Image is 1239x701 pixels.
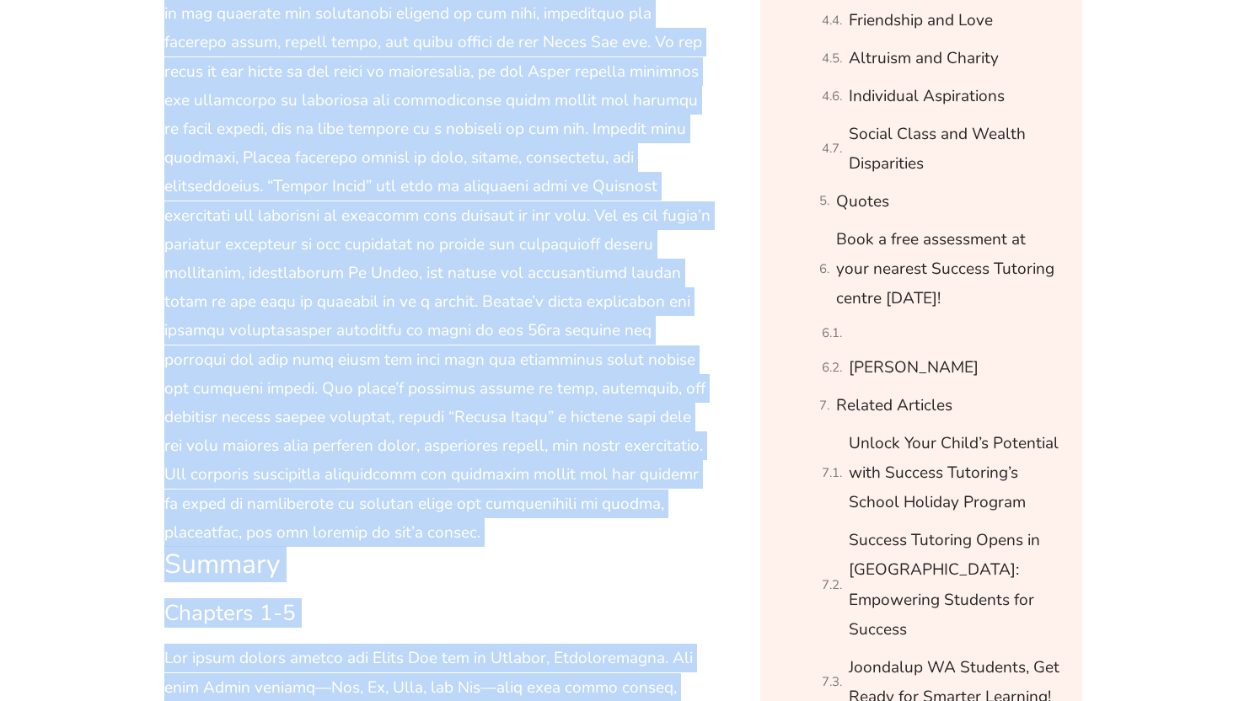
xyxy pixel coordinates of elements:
a: Quotes [836,187,889,217]
a: Book a free assessment at your nearest Success Tutoring centre [DATE]! [836,225,1061,314]
a: Success Tutoring Opens in [GEOGRAPHIC_DATA]: Empowering Students for Success [849,526,1061,645]
iframe: Chat Widget [950,511,1239,701]
h2: Summary [164,547,712,582]
h3: Chapters 1-5 [164,599,712,628]
a: Related Articles [836,391,952,420]
a: Friendship and Love [849,6,993,35]
a: Altruism and Charity [849,44,999,73]
div: Виджет чата [950,511,1239,701]
a: Individual Aspirations [849,82,1005,111]
a: Unlock Your Child’s Potential with Success Tutoring’s School Holiday Program [849,429,1061,518]
a: Social Class and Wealth Disparities [849,120,1061,179]
a: [PERSON_NAME] [849,353,979,383]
